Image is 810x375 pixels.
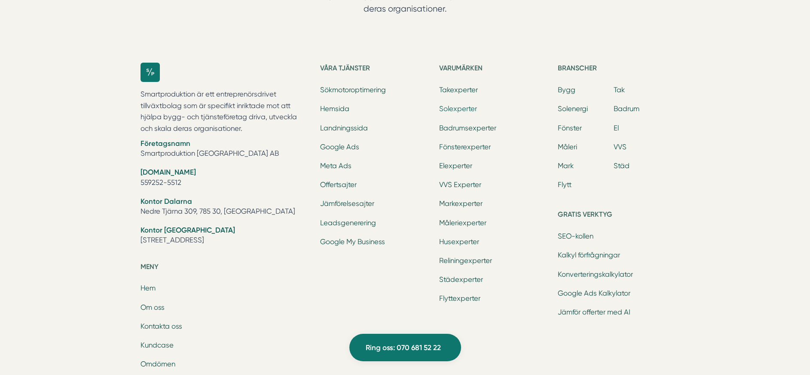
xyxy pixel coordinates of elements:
p: Smartproduktion är ett entreprenörsdrivet tillväxtbolag som är specifikt inriktade mot att hjälpa... [141,89,310,134]
a: Städ [614,162,630,170]
a: Landningssida [320,124,368,132]
a: Badrum [614,105,639,113]
a: Solexperter [439,105,477,113]
h5: Branscher [558,63,669,76]
a: Hemsida [320,105,349,113]
a: Ring oss: 070 681 52 22 [349,334,461,361]
a: Måleriexperter [439,219,486,227]
h5: Varumärken [439,63,551,76]
h5: Gratis verktyg [558,209,669,223]
li: 559252-5512 [141,167,310,189]
span: Ring oss: 070 681 52 22 [366,342,441,354]
a: Bygg [558,86,575,94]
a: VVS Experter [439,181,481,189]
strong: [DOMAIN_NAME] [141,168,196,176]
a: Google Ads [320,143,359,151]
li: [STREET_ADDRESS] [141,225,310,247]
a: Husexperter [439,238,479,246]
a: Kundcase [141,341,174,349]
a: Takexperter [439,86,478,94]
a: Fönsterexperter [439,143,491,151]
a: VVS [614,143,627,151]
a: Leadsgenerering [320,219,376,227]
a: Flyttexperter [439,294,480,302]
a: Om oss [141,303,165,311]
li: Smartproduktion [GEOGRAPHIC_DATA] AB [141,139,310,160]
a: Google Ads Kalkylator [558,289,630,297]
a: Kalkyl förfrågningar [558,251,620,259]
a: Offertsajter [320,181,357,189]
a: Måleri [558,143,577,151]
h5: Meny [141,261,310,275]
a: Sökmotoroptimering [320,86,386,94]
a: Omdömen [141,360,175,368]
a: Fönster [558,124,582,132]
strong: Kontor [GEOGRAPHIC_DATA] [141,226,235,234]
strong: Företagsnamn [141,139,190,148]
a: Markexperter [439,200,483,208]
strong: Kontor Dalarna [141,197,192,206]
a: Mark [558,162,574,170]
a: Flytt [558,181,572,189]
a: Städexperter [439,275,483,284]
a: Meta Ads [320,162,352,170]
a: Tak [614,86,625,94]
a: Elexperter [439,162,472,170]
a: Jämförelsesajter [320,200,374,208]
a: Hem [141,284,156,292]
a: Reliningexperter [439,257,492,265]
a: Solenergi [558,105,588,113]
h5: Våra tjänster [320,63,432,76]
li: Nedre Tjärna 309, 785 30, [GEOGRAPHIC_DATA] [141,197,310,218]
a: SEO-kollen [558,232,593,240]
a: Google My Business [320,238,385,246]
a: El [614,124,619,132]
a: Badrumsexperter [439,124,496,132]
a: Konverteringskalkylator [558,270,633,278]
a: Kontakta oss [141,322,182,330]
a: Jämför offerter med AI [558,308,630,316]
